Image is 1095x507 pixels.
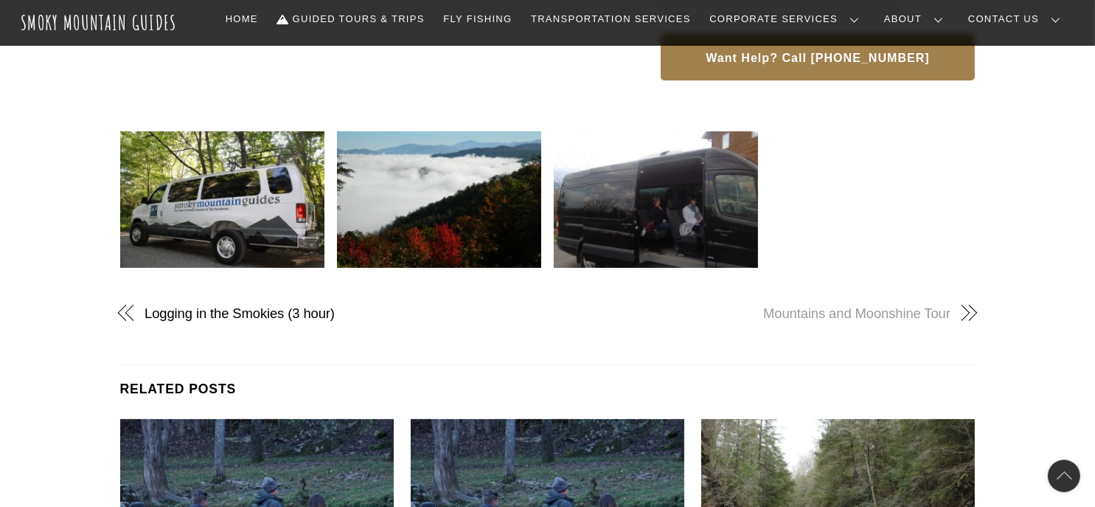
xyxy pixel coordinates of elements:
img: SMG+Van [120,131,324,268]
a: Guided Tours & Trips [271,4,431,35]
a: Logging in the Smokies (3 hour) [145,304,522,323]
img: 2013-10-29+21.28.52 [337,131,541,268]
a: Contact Us [962,4,1072,35]
a: About [878,4,955,35]
a: Fly Fishing [437,4,518,35]
h4: Related Posts [120,365,976,399]
a: Want Help? Call [PHONE_NUMBER] [661,52,976,64]
a: Transportation Services [525,4,696,35]
a: Smoky Mountain Guides [21,10,177,35]
a: Home [220,4,264,35]
button: Want Help? Call [PHONE_NUMBER] [661,33,976,80]
a: Mountains and Moonshine Tour [573,304,950,323]
a: Corporate Services [703,4,871,35]
img: IMG_2407 [554,131,758,268]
